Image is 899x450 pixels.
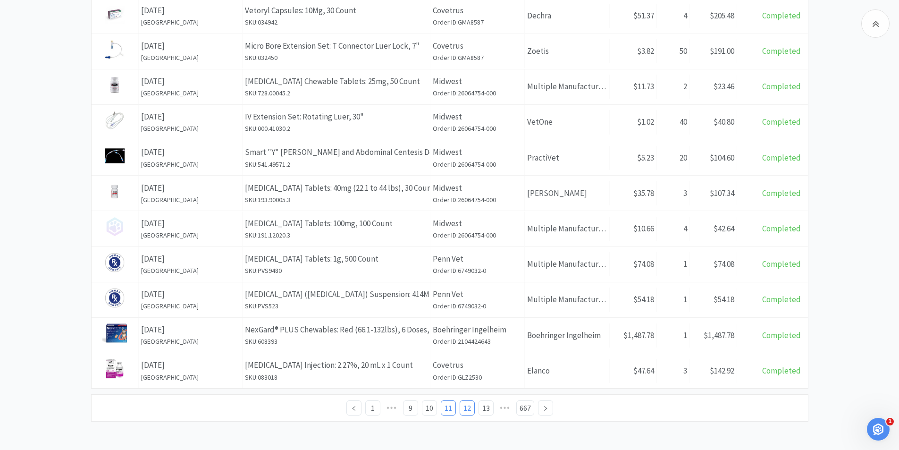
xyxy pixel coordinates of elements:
h6: Order ID: 26064754-000 [433,123,522,134]
span: 1 [886,418,894,425]
li: 667 [516,400,534,416]
img: a6165353e00c4bac8e6af198b1c5c4db_160118.png [105,288,125,308]
h6: Order ID: 2104424643 [433,336,522,347]
span: $205.48 [710,10,734,21]
p: Micro Bore Extension Set: T Connector Luer Lock, 7" [245,40,428,52]
div: 4 [657,4,690,28]
span: $54.18 [714,294,734,305]
img: fc53a0b9761941f7bfc03d88f2ee1612_634986.png [105,359,125,379]
span: $74.08 [714,259,734,269]
h6: Order ID: 6749032-0 [433,301,522,311]
div: 3 [657,181,690,205]
p: [MEDICAL_DATA] ([MEDICAL_DATA]) Suspension: 414Ml (100Mg/Ml) [245,288,428,301]
li: Previous 5 Pages [384,400,399,416]
p: Covetrus [433,359,522,372]
li: 12 [460,400,475,416]
p: [MEDICAL_DATA] Tablets: 40mg (22.1 to 44 lbs), 30 Count [245,182,428,195]
p: Boehringer Ingelheim [433,323,522,336]
span: Completed [762,259,801,269]
h6: [GEOGRAPHIC_DATA] [141,88,240,98]
div: [PERSON_NAME] [525,181,610,205]
img: 6260cdb1b9984c01a33a05f57ee5fda8_31931.png [105,4,125,24]
h6: [GEOGRAPHIC_DATA] [141,265,240,276]
div: 2 [657,75,690,99]
span: ••• [384,400,399,416]
a: 11 [441,401,455,415]
li: 1 [365,400,380,416]
span: $11.73 [633,81,654,92]
h6: [GEOGRAPHIC_DATA] [141,52,240,63]
h6: Order ID: 6749032-0 [433,265,522,276]
span: $10.66 [633,223,654,234]
div: Multiple Manufacturers [525,288,610,312]
li: 11 [441,400,456,416]
span: $40.80 [714,117,734,127]
span: $191.00 [710,46,734,56]
h6: SKU: PVS523 [245,301,428,311]
h6: [GEOGRAPHIC_DATA] [141,301,240,311]
h6: SKU: 032450 [245,52,428,63]
img: 31e9c22e15f241289d32645ceff05f95_112101.jpeg [105,146,125,166]
h6: Order ID: GMA8587 [433,52,522,63]
h6: SKU: 000.41030.2 [245,123,428,134]
h6: [GEOGRAPHIC_DATA] [141,336,240,347]
p: [DATE] [141,359,240,372]
h6: Order ID: GLZ2530 [433,372,522,382]
div: 40 [657,110,690,134]
img: 9fe46771eb4749efa35fd4268059857b_586782.png [102,323,127,343]
p: [DATE] [141,182,240,195]
p: Midwest [433,146,522,159]
span: $5.23 [637,153,654,163]
p: [MEDICAL_DATA] Tablets: 100mg, 100 Count [245,217,428,230]
div: 50 [657,39,690,63]
p: Midwest [433,110,522,123]
a: 1 [366,401,380,415]
h6: SKU: 541.49571.2 [245,159,428,170]
p: [DATE] [141,217,240,230]
span: $1,487.78 [623,330,654,340]
h6: [GEOGRAPHIC_DATA] [141,230,240,240]
span: Completed [762,330,801,340]
img: a8fc67ca34774481a8cf5ede00374bc1_158208.png [105,253,125,272]
p: [MEDICAL_DATA] Tablets: 1g, 500 Count [245,253,428,265]
span: ••• [497,400,513,416]
span: $51.37 [633,10,654,21]
img: 7b96d3744162468fbf3663296bc28c33_121415.jpeg [105,75,125,95]
div: Multiple Manufacturers [525,217,610,241]
p: Covetrus [433,40,522,52]
span: Completed [762,223,801,234]
p: NexGard® PLUS Chewables: Red (66.1-132lbs), 6 Doses, 10 Count [245,323,428,336]
div: 1 [657,252,690,276]
p: Smart "Y" [PERSON_NAME] and Abdominal Centesis Device [245,146,428,159]
div: 1 [657,323,690,348]
h6: [GEOGRAPHIC_DATA] [141,159,240,170]
div: 1 [657,288,690,312]
p: [DATE] [141,4,240,17]
h6: SKU: 608393 [245,336,428,347]
li: 13 [479,400,494,416]
span: Completed [762,188,801,198]
span: $47.64 [633,365,654,376]
p: [DATE] [141,323,240,336]
h6: [GEOGRAPHIC_DATA] [141,372,240,382]
span: $1,487.78 [704,330,734,340]
h6: SKU: 191.12020.3 [245,230,428,240]
p: [DATE] [141,288,240,301]
p: Midwest [433,75,522,88]
li: Next Page [538,400,553,416]
span: Completed [762,81,801,92]
h6: SKU: 193.90005.3 [245,195,428,205]
a: 10 [422,401,437,415]
li: Next 5 Pages [497,400,513,416]
h6: SKU: PVS9480 [245,265,428,276]
span: $74.08 [633,259,654,269]
h6: Order ID: 26064754-000 [433,230,522,240]
p: [MEDICAL_DATA] Injection: 2.27%, 20 mL x 1 Count [245,359,428,372]
p: Midwest [433,217,522,230]
div: Dechra [525,4,610,28]
a: 667 [517,401,534,415]
h6: SKU: 083018 [245,372,428,382]
div: Multiple Manufacturers [525,75,610,99]
p: [DATE] [141,253,240,265]
i: icon: right [543,406,548,411]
